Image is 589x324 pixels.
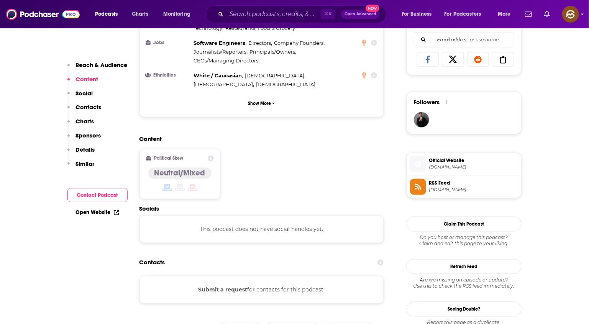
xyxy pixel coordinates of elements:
[194,39,247,47] span: ,
[127,8,153,20] a: Charts
[414,99,440,106] span: Followers
[154,156,183,161] h2: Political Skew
[67,132,101,146] button: Sponsors
[562,6,579,23] button: Show profile menu
[341,10,380,19] button: Open AdvancedNew
[407,302,522,317] a: Seeing Double?
[139,255,165,270] h2: Contacts
[429,157,518,164] span: Official Website
[67,61,128,75] button: Reach & Audience
[76,209,119,216] a: Open Website
[139,276,384,304] div: for contacts for this podcast.
[76,75,98,83] p: Content
[194,25,223,31] span: Technology
[194,81,253,87] span: [DEMOGRAPHIC_DATA]
[139,205,384,213] h2: Socials
[248,39,272,47] span: ,
[194,80,254,89] span: ,
[414,32,514,47] div: Search followers
[67,103,102,118] button: Contacts
[541,8,553,21] a: Show notifications dropdown
[274,40,323,46] span: Company Founders
[76,160,95,167] p: Similar
[76,90,93,97] p: Social
[274,39,325,47] span: ,
[67,75,98,90] button: Content
[194,47,248,56] span: ,
[76,103,102,111] p: Contacts
[410,179,518,195] a: RSS Feed[DOMAIN_NAME]
[492,8,520,20] button: open menu
[158,8,200,20] button: open menu
[76,61,128,69] p: Reach & Audience
[194,72,242,79] span: White / Caucasian
[414,112,429,128] img: JohirMia
[446,99,448,106] div: 1
[6,7,80,21] img: Podchaser - Follow, Share and Rate Podcasts
[139,216,384,243] div: This podcast does not have social handles yet.
[417,52,439,67] a: Share on Facebook
[198,286,247,294] button: Submit a request
[248,40,271,46] span: Directors
[67,90,93,104] button: Social
[67,118,94,132] button: Charts
[76,132,101,139] p: Sponsors
[146,97,377,111] button: Show More
[90,8,128,20] button: open menu
[76,146,95,153] p: Details
[249,47,296,56] span: ,
[429,165,518,170] span: thebestofinvesting.com
[429,187,518,193] span: omnycontent.com
[321,9,335,19] span: ⌘ K
[256,81,315,87] span: [DEMOGRAPHIC_DATA]
[498,9,511,20] span: More
[407,259,522,274] button: Refresh Feed
[245,71,305,80] span: ,
[402,9,432,20] span: For Business
[95,9,118,20] span: Podcasts
[194,71,243,80] span: ,
[420,33,508,47] input: Email address or username...
[467,52,489,67] a: Share on Reddit
[67,146,95,160] button: Details
[146,73,191,78] h3: Ethnicities
[132,9,148,20] span: Charts
[407,235,522,241] span: Do you host or manage this podcast?
[245,72,304,79] span: [DEMOGRAPHIC_DATA]
[407,277,522,290] div: Are we missing an episode or update? Use this to check the RSS feed immediately.
[248,101,271,106] p: Show More
[225,25,295,31] span: Restaurants, Food & Grocery
[410,156,518,172] a: Official Website[DOMAIN_NAME]
[194,57,259,64] span: CEOs/Managing Directors
[76,118,94,125] p: Charts
[154,169,205,178] h4: Neutral/Mixed
[445,9,481,20] span: For Podcasters
[562,6,579,23] span: Logged in as hey85204
[139,136,378,143] h2: Content
[522,8,535,21] a: Show notifications dropdown
[407,217,522,232] button: Claim This Podcast
[562,6,579,23] img: User Profile
[345,12,376,16] span: Open Advanced
[442,52,464,67] a: Share on X/Twitter
[429,180,518,187] span: RSS Feed
[492,52,514,67] a: Copy Link
[194,40,246,46] span: Software Engineers
[226,8,321,20] input: Search podcasts, credits, & more...
[396,8,441,20] button: open menu
[67,188,128,202] button: Contact Podcast
[213,5,394,23] div: Search podcasts, credits, & more...
[163,9,190,20] span: Monitoring
[194,49,247,55] span: Journalists/Reporters
[407,235,522,247] div: Claim and edit this page to your liking.
[146,40,191,45] h3: Jobs
[67,160,95,174] button: Similar
[440,8,492,20] button: open menu
[249,49,295,55] span: Principals/Owners
[366,5,379,12] span: New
